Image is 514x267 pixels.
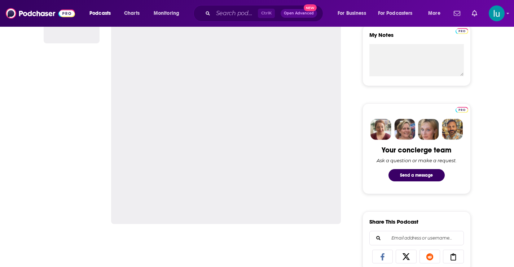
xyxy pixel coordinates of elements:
[382,146,451,155] div: Your concierge team
[378,8,413,18] span: For Podcasters
[200,5,330,22] div: Search podcasts, credits, & more...
[377,158,457,163] div: Ask a question or make a request.
[284,12,314,15] span: Open Advanced
[419,250,440,263] a: Share on Reddit
[119,8,144,19] a: Charts
[89,8,111,18] span: Podcasts
[456,106,468,113] a: Pro website
[489,5,505,21] img: User Profile
[456,107,468,113] img: Podchaser Pro
[418,119,439,140] img: Jules Profile
[369,31,464,44] label: My Notes
[149,8,189,19] button: open menu
[124,8,140,18] span: Charts
[369,231,464,245] div: Search followers
[370,119,391,140] img: Sydney Profile
[489,5,505,21] span: Logged in as lusodano
[423,8,449,19] button: open menu
[338,8,366,18] span: For Business
[154,8,179,18] span: Monitoring
[84,8,120,19] button: open menu
[373,8,423,19] button: open menu
[428,8,440,18] span: More
[375,231,458,245] input: Email address or username...
[333,8,375,19] button: open menu
[489,5,505,21] button: Show profile menu
[394,119,415,140] img: Barbara Profile
[442,119,463,140] img: Jon Profile
[258,9,275,18] span: Ctrl K
[369,218,418,225] h3: Share This Podcast
[396,250,417,263] a: Share on X/Twitter
[281,9,317,18] button: Open AdvancedNew
[388,169,445,181] button: Send a message
[456,28,468,34] img: Podchaser Pro
[213,8,258,19] input: Search podcasts, credits, & more...
[451,7,463,20] a: Show notifications dropdown
[469,7,480,20] a: Show notifications dropdown
[304,4,317,11] span: New
[456,27,468,34] a: Pro website
[372,250,393,263] a: Share on Facebook
[443,250,464,263] a: Copy Link
[6,7,75,20] img: Podchaser - Follow, Share and Rate Podcasts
